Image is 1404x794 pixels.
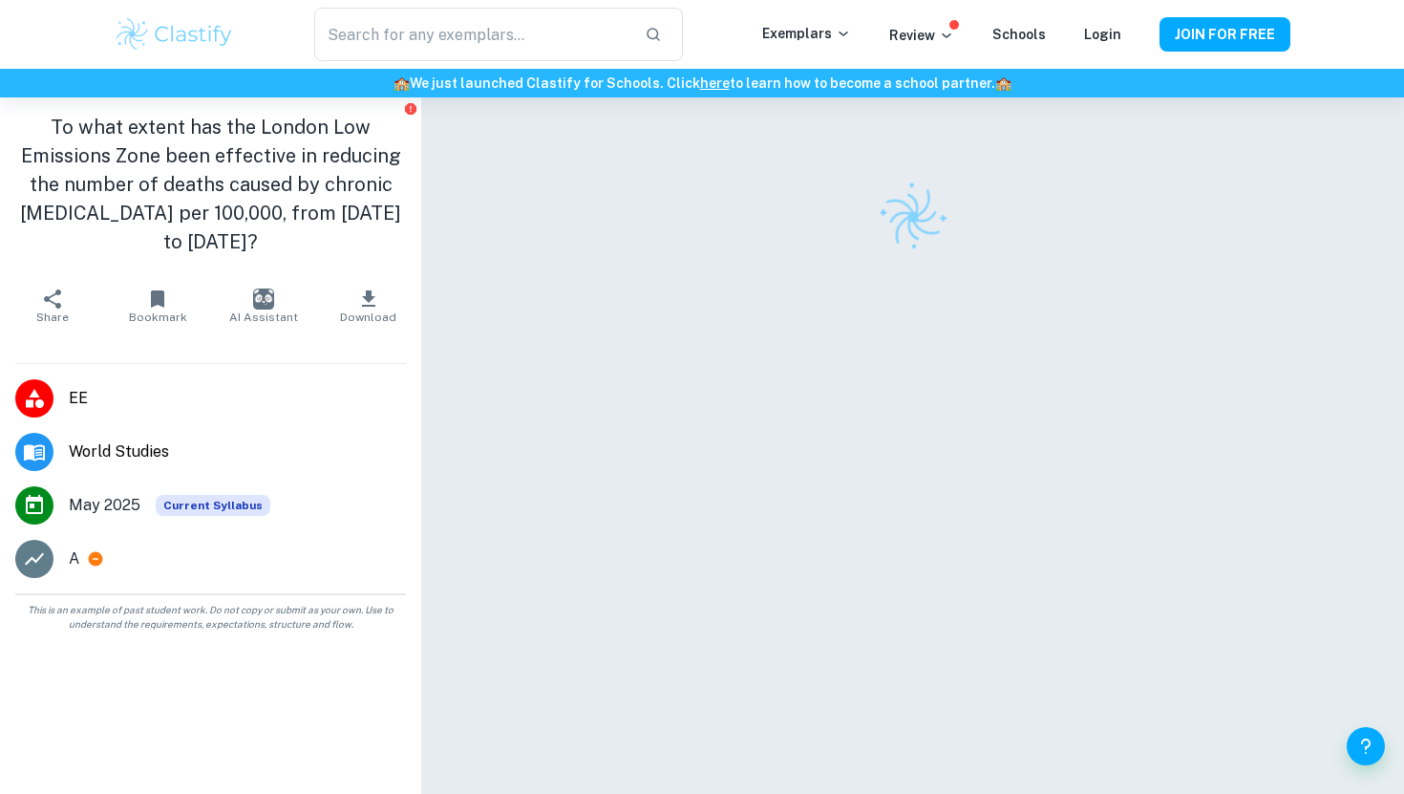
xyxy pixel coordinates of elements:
[316,279,421,333] button: Download
[403,101,417,116] button: Report issue
[69,494,140,517] span: May 2025
[889,25,954,46] p: Review
[992,27,1046,42] a: Schools
[15,113,406,256] h1: To what extent has the London Low Emissions Zone been effective in reducing the number of deaths ...
[69,440,406,463] span: World Studies
[1159,17,1290,52] button: JOIN FOR FREE
[36,311,69,324] span: Share
[995,75,1011,91] span: 🏫
[340,311,396,324] span: Download
[156,495,270,516] span: Current Syllabus
[69,547,79,570] p: A
[394,75,410,91] span: 🏫
[700,75,730,91] a: here
[211,279,316,333] button: AI Assistant
[156,495,270,516] div: This exemplar is based on the current syllabus. Feel free to refer to it for inspiration/ideas wh...
[253,289,274,310] img: AI Assistant
[314,8,629,61] input: Search for any exemplars...
[129,311,187,324] span: Bookmark
[865,170,960,265] img: Clastify logo
[229,311,298,324] span: AI Assistant
[1084,27,1121,42] a: Login
[4,73,1400,94] h6: We just launched Clastify for Schools. Click to learn how to become a school partner.
[8,603,414,632] span: This is an example of past student work. Do not copy or submit as your own. Use to understand the...
[114,15,235,54] img: Clastify logo
[762,23,851,44] p: Exemplars
[1347,727,1385,765] button: Help and Feedback
[69,387,406,410] span: EE
[105,279,210,333] button: Bookmark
